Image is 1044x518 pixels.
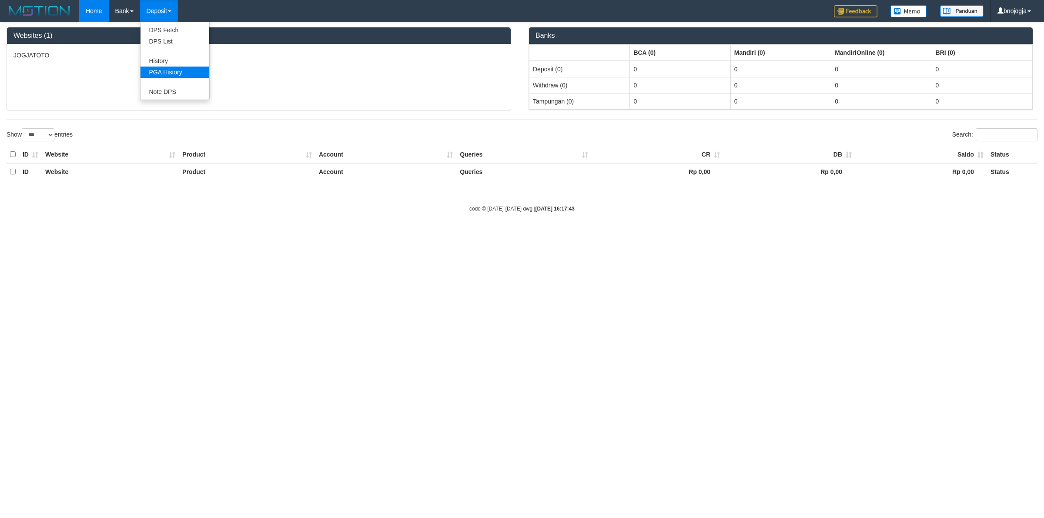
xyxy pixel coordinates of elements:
th: Rp 0,00 [855,163,987,180]
td: 0 [831,93,932,109]
img: Feedback.jpg [834,5,877,17]
th: Website [42,146,179,163]
h3: Websites (1) [13,32,504,40]
th: ID [19,146,42,163]
th: Account [315,163,456,180]
td: 0 [932,77,1032,93]
td: 0 [630,93,730,109]
p: JOGJATOTO [13,51,504,60]
th: Rp 0,00 [592,163,723,180]
td: 0 [932,61,1032,77]
th: Group: activate to sort column ascending [730,44,831,61]
th: Status [987,163,1037,180]
th: Group: activate to sort column ascending [630,44,730,61]
td: Tampungan (0) [529,93,630,109]
img: Button%20Memo.svg [890,5,927,17]
h3: Banks [535,32,1026,40]
th: Account [315,146,456,163]
th: Rp 0,00 [723,163,855,180]
img: panduan.png [940,5,984,17]
th: Group: activate to sort column ascending [831,44,932,61]
select: Showentries [22,128,54,141]
td: 0 [730,77,831,93]
th: DB [723,146,855,163]
td: 0 [630,77,730,93]
a: DPS Fetch [141,24,209,36]
th: ID [19,163,42,180]
td: 0 [730,93,831,109]
label: Search: [952,128,1037,141]
small: code © [DATE]-[DATE] dwg | [469,206,575,212]
th: Product [179,146,315,163]
th: CR [592,146,723,163]
input: Search: [976,128,1037,141]
td: 0 [831,77,932,93]
td: 0 [730,61,831,77]
th: Queries [456,146,592,163]
img: MOTION_logo.png [7,4,73,17]
td: Withdraw (0) [529,77,630,93]
th: Queries [456,163,592,180]
strong: [DATE] 16:17:43 [535,206,575,212]
td: Deposit (0) [529,61,630,77]
th: Website [42,163,179,180]
th: Group: activate to sort column ascending [529,44,630,61]
th: Saldo [855,146,987,163]
th: Status [987,146,1037,163]
td: 0 [630,61,730,77]
a: DPS List [141,36,209,47]
a: PGA History [141,67,209,78]
td: 0 [831,61,932,77]
a: History [141,55,209,67]
label: Show entries [7,128,73,141]
td: 0 [932,93,1032,109]
th: Group: activate to sort column ascending [932,44,1032,61]
th: Product [179,163,315,180]
a: Note DPS [141,86,209,97]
